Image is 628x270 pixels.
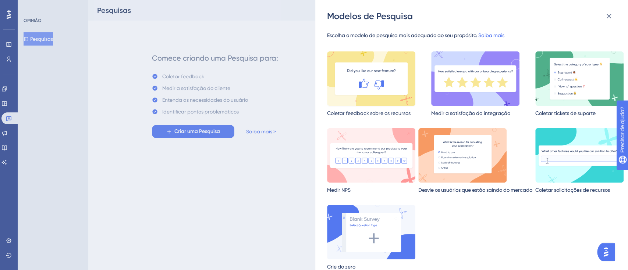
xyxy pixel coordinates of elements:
img: múltipla escolha [535,51,624,106]
font: Coletar feedback sobre os recursos [327,110,411,116]
font: Crie do zero [327,264,355,270]
img: criarScratch [327,205,415,259]
font: Coletar solicitações de recursos [535,187,610,193]
font: Precisar de ajuda? [17,3,63,9]
img: desviarAgitação [418,128,507,183]
font: Modelos de Pesquisa [327,11,413,21]
a: Saiba mais [478,32,504,38]
iframe: Iniciador do Assistente de IA do UserGuiding [597,241,619,263]
img: satisfação [431,51,519,106]
img: solicitaçãoRecurso [535,128,624,183]
img: nps [327,128,415,183]
font: Desvie os usuários que estão saindo do mercado [418,187,532,193]
font: Coletar tickets de suporte [535,110,596,116]
font: Medir NPS [327,187,351,193]
font: Medir a satisfação da integração [431,110,510,116]
img: reunir feedback [327,51,415,106]
font: Escolha o modelo de pesquisa mais adequado ao seu propósito. [327,32,477,38]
